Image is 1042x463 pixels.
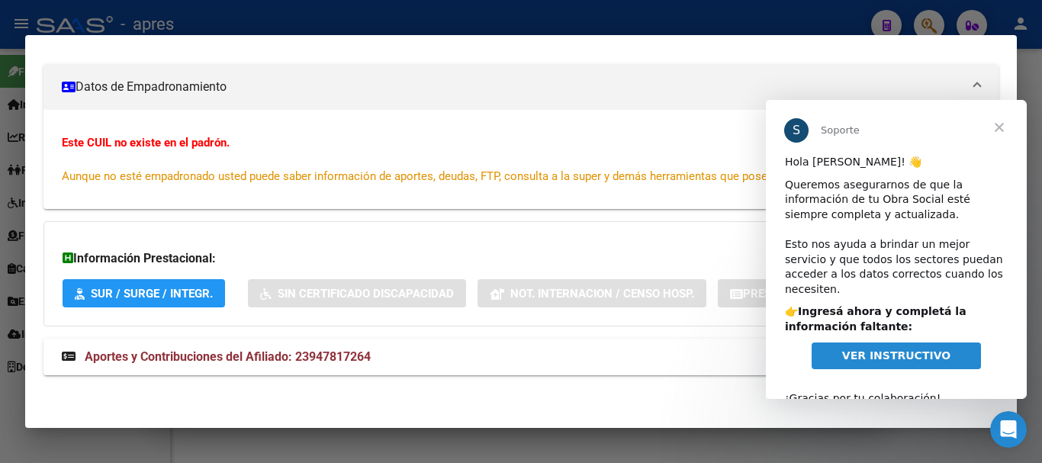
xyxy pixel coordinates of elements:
span: Aunque no esté empadronado usted puede saber información de aportes, deudas, FTP, consulta a la s... [62,169,809,183]
button: Not. Internacion / Censo Hosp. [478,279,706,307]
button: Sin Certificado Discapacidad [248,279,466,307]
mat-expansion-panel-header: Aportes y Contribuciones del Afiliado: 23947817264 [43,339,999,375]
span: SUR / SURGE / INTEGR. [91,287,213,301]
div: ¡Gracias por tu colaboración! ​ [19,276,242,321]
mat-panel-title: Datos de Empadronamiento [62,78,962,96]
span: Aportes y Contribuciones del Afiliado: 23947817264 [85,349,371,364]
iframe: Intercom live chat mensaje [766,100,1027,399]
button: Prestaciones Auditadas [718,279,902,307]
button: SUR / SURGE / INTEGR. [63,279,225,307]
span: Prestaciones Auditadas [743,287,889,301]
h3: Información Prestacional: [63,249,979,268]
iframe: Intercom live chat [990,411,1027,448]
span: Sin Certificado Discapacidad [278,287,454,301]
span: Not. Internacion / Censo Hosp. [510,287,694,301]
div: Datos de Empadronamiento [43,110,999,209]
strong: Este CUIL no existe en el padrón. [62,136,230,150]
mat-expansion-panel-header: Datos de Empadronamiento [43,64,999,110]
